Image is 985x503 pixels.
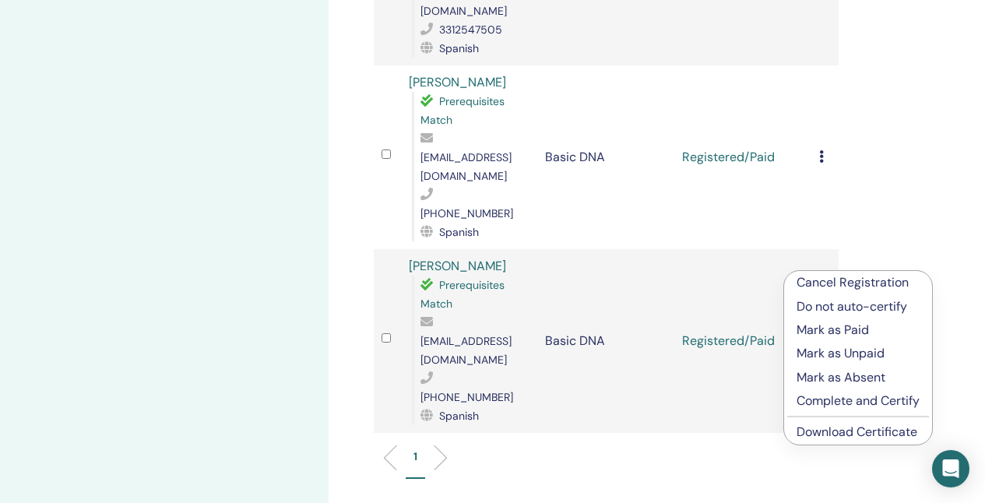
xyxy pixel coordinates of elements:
[409,258,506,274] a: [PERSON_NAME]
[439,225,479,239] span: Spanish
[932,450,969,487] div: Open Intercom Messenger
[797,273,920,292] p: Cancel Registration
[797,321,920,339] p: Mark as Paid
[537,65,674,249] td: Basic DNA
[409,74,506,90] a: [PERSON_NAME]
[420,334,512,367] span: [EMAIL_ADDRESS][DOMAIN_NAME]
[420,150,512,183] span: [EMAIL_ADDRESS][DOMAIN_NAME]
[420,390,513,404] span: [PHONE_NUMBER]
[797,344,920,363] p: Mark as Unpaid
[797,424,917,440] a: Download Certificate
[797,297,920,316] p: Do not auto-certify
[537,249,674,433] td: Basic DNA
[797,392,920,410] p: Complete and Certify
[420,278,505,311] span: Prerequisites Match
[439,409,479,423] span: Spanish
[413,448,417,465] p: 1
[420,94,505,127] span: Prerequisites Match
[797,368,920,387] p: Mark as Absent
[439,41,479,55] span: Spanish
[420,206,513,220] span: [PHONE_NUMBER]
[439,23,502,37] span: 3312547505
